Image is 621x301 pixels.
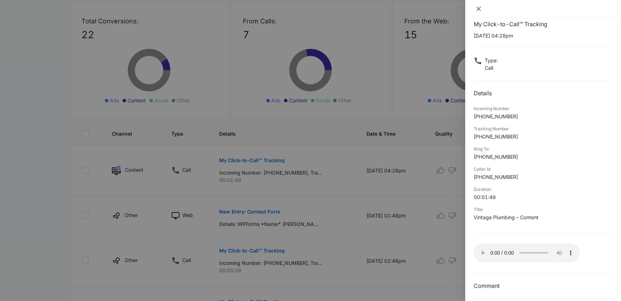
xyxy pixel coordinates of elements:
[474,186,613,193] div: Duration
[474,243,580,262] audio: Your browser does not support the audio tag.
[474,174,518,180] span: [PHONE_NUMBER]
[485,57,498,64] p: Type :
[474,32,613,39] p: [DATE] 04:28pm
[474,126,613,132] div: Tracking Number
[474,20,613,28] h1: My Click-to-Call™ Tracking
[474,194,496,200] span: 00:01:49
[474,134,518,140] span: [PHONE_NUMBER]
[474,282,613,290] h3: Comment
[474,89,613,97] h2: Details
[474,106,613,112] div: Incoming Number
[474,113,518,119] span: [PHONE_NUMBER]
[474,166,613,172] div: Caller Id
[474,206,613,213] div: Title
[476,6,482,12] span: close
[474,146,613,152] div: Ring To
[485,64,498,72] p: Call
[474,154,518,160] span: [PHONE_NUMBER]
[474,214,539,220] span: Vintage Plumbing – Content
[474,6,484,12] button: Close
